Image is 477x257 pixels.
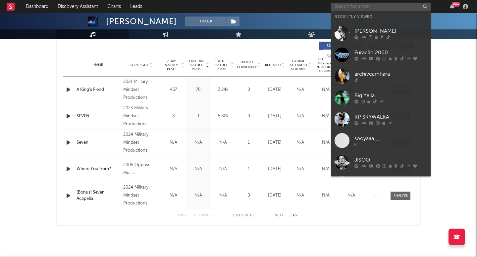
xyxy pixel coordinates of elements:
[163,166,184,172] div: N/A
[265,63,281,67] span: Released
[123,184,159,207] div: 2024 Military Mindset Productions
[106,17,177,26] div: [PERSON_NAME]
[331,44,431,65] a: Furacão 2000
[244,214,248,217] span: of
[237,139,260,146] div: 1
[354,92,427,99] div: Big Yella
[354,134,427,142] div: sooyaaa__
[178,214,187,217] button: First
[315,87,337,93] div: N/A
[194,214,212,217] button: Previous
[340,192,362,199] div: N/A
[187,59,205,71] span: Last Day Spotify Plays
[264,139,286,146] div: [DATE]
[77,189,120,202] a: (Bonus) Seven Acapella
[236,214,240,217] span: to
[123,131,159,155] div: 2024 Military Mindset Productions
[289,113,311,120] div: N/A
[289,192,311,199] div: N/A
[163,139,184,146] div: N/A
[315,192,337,199] div: N/A
[331,151,431,173] a: JISOO
[331,130,431,151] a: sooyaaa__
[354,156,427,164] div: JISOO
[163,59,180,71] span: 7 Day Spotify Plays
[77,166,120,172] a: Where You from?
[331,108,431,130] a: KP SKYWALKA
[315,139,337,146] div: N/A
[123,161,159,177] div: 2005 Oppose Music
[275,214,284,217] button: Next
[212,113,234,120] div: 5.82k
[123,78,159,102] div: 2021 Military Mindset Productions
[237,113,260,120] div: 0
[212,139,234,146] div: N/A
[77,139,120,146] a: Seven
[77,62,120,67] div: Name
[291,214,299,217] button: Last
[354,49,427,56] div: Furacão 2000
[354,70,427,78] div: archiveamhara
[354,27,427,35] div: [PERSON_NAME]
[212,166,234,172] div: N/A
[187,87,209,93] div: 76
[289,166,311,172] div: N/A
[289,139,311,146] div: N/A
[323,54,393,59] input: Search by song name or URL
[185,17,227,26] button: Track
[331,87,431,108] a: Big Yella
[315,57,333,73] span: Global Rolling 7D Audio Streams
[335,13,427,21] div: Recently Viewed
[331,22,431,44] a: [PERSON_NAME]
[130,63,149,67] span: Copyright
[237,192,260,199] div: 0
[315,166,337,172] div: N/A
[187,192,209,199] div: N/A
[163,192,184,199] div: N/A
[163,113,184,120] div: 8
[315,113,337,120] div: N/A
[187,166,209,172] div: N/A
[237,87,260,93] div: 0
[264,113,286,120] div: [DATE]
[319,42,364,50] button: Originals(11)
[212,59,230,71] span: ATD Spotify Plays
[77,87,120,93] a: A King's Fiend
[237,166,260,172] div: 1
[324,44,354,48] span: Originals ( 11 )
[450,4,454,9] button: 99+
[187,113,209,120] div: 1
[123,104,159,128] div: 2023 Military Mindset Productions
[264,166,286,172] div: [DATE]
[212,87,234,93] div: 3.24k
[225,212,261,220] div: 1 5 16
[331,173,431,194] a: Dragnutz
[331,65,431,87] a: archiveamhara
[187,139,209,146] div: N/A
[264,192,286,199] div: [DATE]
[331,3,431,11] input: Search for artists
[264,87,286,93] div: [DATE]
[77,113,120,120] a: SEVEN
[163,87,184,93] div: 457
[354,113,427,121] div: KP SKYWALKA
[237,60,257,70] span: Spotify Popularity
[289,59,307,71] span: Global ATD Audio Streams
[452,2,460,7] div: 99 +
[212,192,234,199] div: N/A
[289,87,311,93] div: N/A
